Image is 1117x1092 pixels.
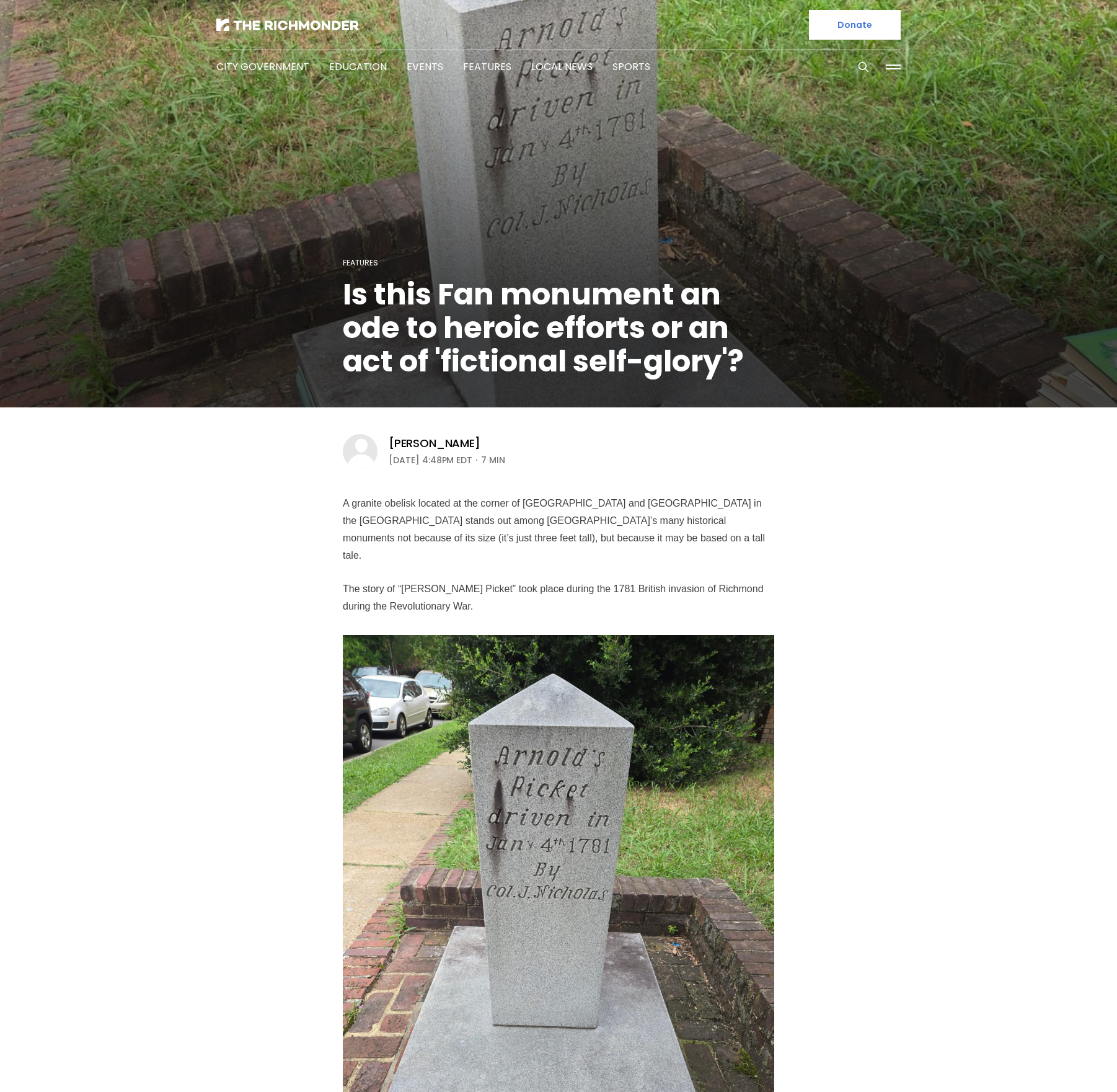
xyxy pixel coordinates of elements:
[481,453,505,468] span: 7 min
[531,60,593,74] a: Local News
[854,58,873,76] button: Search this site
[809,10,901,40] a: Donate
[389,453,472,468] time: [DATE] 4:48PM EDT
[1012,1031,1117,1092] iframe: portal-trigger
[216,19,359,31] img: The Richmonder
[612,60,650,74] a: Sports
[463,60,511,74] a: Features
[407,60,443,74] a: Events
[216,60,309,74] a: City Government
[329,60,387,74] a: Education
[343,278,774,378] h1: Is this Fan monument an ode to heroic efforts or an act of 'fictional self-glory'?
[343,257,378,268] a: Features
[389,436,480,451] a: [PERSON_NAME]
[343,495,774,547] p: A granite obelisk located at the corner of [GEOGRAPHIC_DATA] and [GEOGRAPHIC_DATA] in the [GEOGRA...
[343,563,774,598] p: The story of “[PERSON_NAME] Picket” took place during the 1781 British invasion of Richmond durin...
